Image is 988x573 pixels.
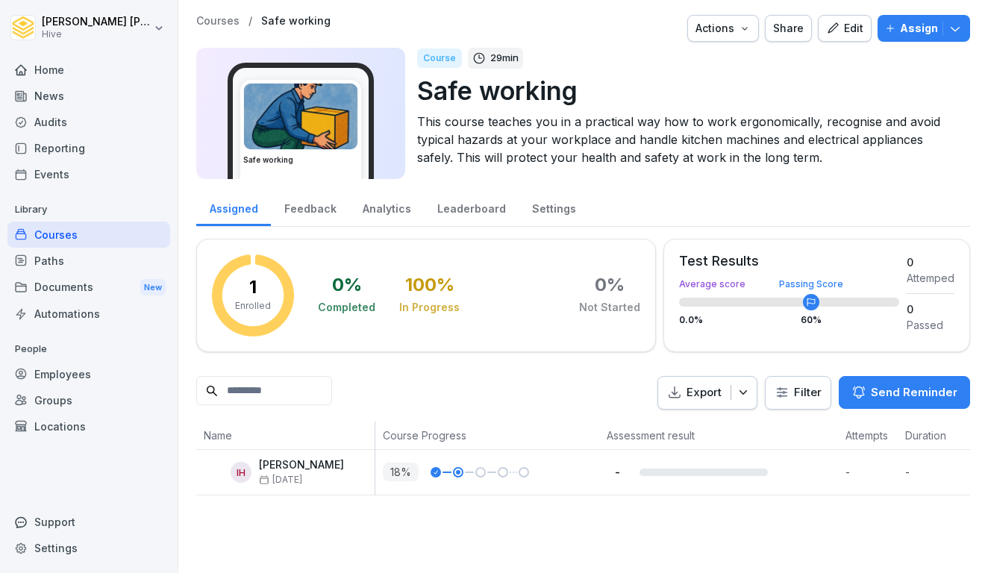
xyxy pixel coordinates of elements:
[766,377,831,409] button: Filter
[765,15,812,42] button: Share
[519,188,589,226] a: Settings
[7,301,170,327] a: Automations
[490,51,519,66] p: 29 min
[905,428,965,443] p: Duration
[7,337,170,361] p: People
[818,15,872,42] button: Edit
[196,188,271,226] a: Assigned
[7,509,170,535] div: Support
[7,83,170,109] a: News
[271,188,349,226] a: Feedback
[235,299,271,313] p: Enrolled
[907,254,954,270] div: 0
[871,384,957,401] p: Send Reminder
[417,48,462,68] div: Course
[775,385,822,400] div: Filter
[383,463,419,481] p: 18 %
[383,428,592,443] p: Course Progress
[773,20,804,37] div: Share
[405,276,454,294] div: 100 %
[244,84,357,149] img: ns5fm27uu5em6705ixom0yjt.png
[7,413,170,439] a: Locations
[7,57,170,83] a: Home
[231,462,251,483] div: IH
[826,20,863,37] div: Edit
[261,15,331,28] a: Safe working
[204,428,367,443] p: Name
[259,475,302,485] span: [DATE]
[607,465,628,479] p: -
[196,15,240,28] a: Courses
[7,361,170,387] a: Employees
[900,20,938,37] p: Assign
[417,72,958,110] p: Safe working
[845,464,898,480] p: -
[140,279,166,296] div: New
[907,317,954,333] div: Passed
[42,16,151,28] p: [PERSON_NAME] [PERSON_NAME]
[7,135,170,161] a: Reporting
[779,280,843,289] div: Passing Score
[839,376,970,409] button: Send Reminder
[579,300,640,315] div: Not Started
[248,15,252,28] p: /
[595,276,625,294] div: 0 %
[679,254,899,268] div: Test Results
[7,109,170,135] a: Audits
[687,15,759,42] button: Actions
[7,248,170,274] a: Paths
[695,20,751,37] div: Actions
[7,274,170,301] a: DocumentsNew
[679,280,899,289] div: Average score
[7,535,170,561] a: Settings
[657,376,757,410] button: Export
[7,222,170,248] a: Courses
[801,316,822,325] div: 60 %
[907,301,954,317] div: 0
[845,428,890,443] p: Attempts
[424,188,519,226] a: Leaderboard
[243,154,358,166] h3: Safe working
[249,278,257,296] p: 1
[687,384,722,401] p: Export
[417,113,958,166] p: This course teaches you in a practical way how to work ergonomically, recognise and avoid typical...
[332,276,362,294] div: 0 %
[7,387,170,413] a: Groups
[349,188,424,226] a: Analytics
[318,300,375,315] div: Completed
[42,29,151,40] p: Hive
[607,428,831,443] p: Assessment result
[878,15,970,42] button: Assign
[259,459,344,472] p: [PERSON_NAME]
[679,316,899,325] div: 0.0 %
[7,161,170,187] a: Events
[399,300,460,315] div: In Progress
[7,274,170,301] div: Documents
[907,270,954,286] div: Attemped
[905,464,972,480] p: -
[7,198,170,222] p: Library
